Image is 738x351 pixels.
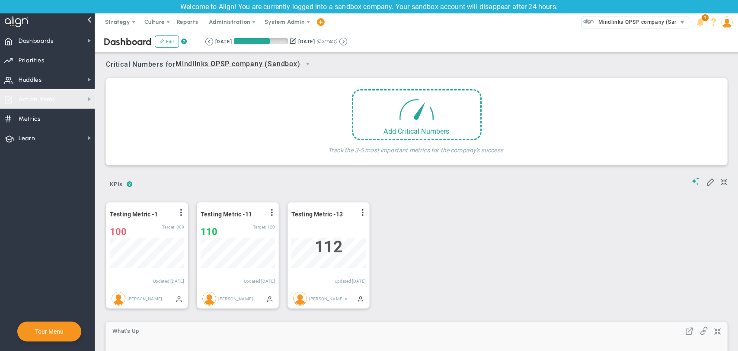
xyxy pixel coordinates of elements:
div: [DATE] [215,38,232,45]
span: 100 [110,226,127,237]
span: Dashboard [104,36,152,48]
span: Dashboards [19,32,54,50]
img: 64089.Person.photo [721,16,733,28]
div: [DATE] [298,38,315,45]
span: Testing Metric -11 [201,211,252,218]
span: Testing Metric -13 [291,211,343,218]
span: Reports [173,13,203,31]
span: Target: [162,225,175,229]
img: Chandrika A [293,292,307,306]
span: Strategy [105,19,130,25]
span: Suggestions (AI Feature) [691,177,700,185]
div: Period Progress: 66% Day 60 of 90 with 30 remaining. [234,38,288,44]
button: Tour Menu [32,328,66,335]
span: 800 [176,225,184,229]
li: Help & Frequently Asked Questions (FAQ) [707,13,720,31]
img: 33647.Company.photo [583,16,594,27]
span: Target: [253,225,266,229]
span: Updated [DATE] [335,279,366,283]
span: System Admin [265,19,305,25]
span: Culture [144,19,165,25]
span: Metrics [19,110,41,128]
span: Critical Numbers for [106,57,317,73]
span: [PERSON_NAME] A [309,296,348,301]
span: 112 [315,238,342,256]
span: Action Items [19,90,55,109]
span: Updated [DATE] [244,279,275,283]
h4: Track the 3-5 most important metrics for the company's success. [328,140,505,154]
button: Edit [155,35,179,48]
span: Mindlinks OPSP company (Sandbox) [594,16,693,28]
span: Testing Metric -1 [110,211,158,218]
button: KPIs [106,177,127,193]
span: KPIs [106,177,127,191]
div: Add Critical Numbers [353,127,480,135]
span: Manually Updated [176,295,182,302]
span: 1 [702,14,709,21]
span: Edit My KPIs [706,177,715,186]
span: select [300,57,315,71]
span: Huddles [19,71,42,89]
span: 120 [267,225,275,229]
img: Sudhir Dakshinamurthy [112,292,125,306]
img: Sudhir Dakshinamurthy [202,292,216,306]
span: Administration [209,19,250,25]
span: select [676,16,689,29]
button: Go to next period [339,38,347,45]
span: Priorities [19,52,45,70]
span: 110 [201,226,217,237]
button: Go to previous period [205,38,213,45]
span: Mindlinks OPSP company (Sandbox) [176,59,300,70]
li: Announcements [693,13,707,31]
span: Manually Updated [357,295,364,302]
span: [PERSON_NAME] [218,296,253,301]
span: Manually Updated [266,295,273,302]
span: (Current) [316,38,337,45]
span: Updated [DATE] [153,279,184,283]
span: Learn [19,129,35,148]
span: [PERSON_NAME] [128,296,162,301]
